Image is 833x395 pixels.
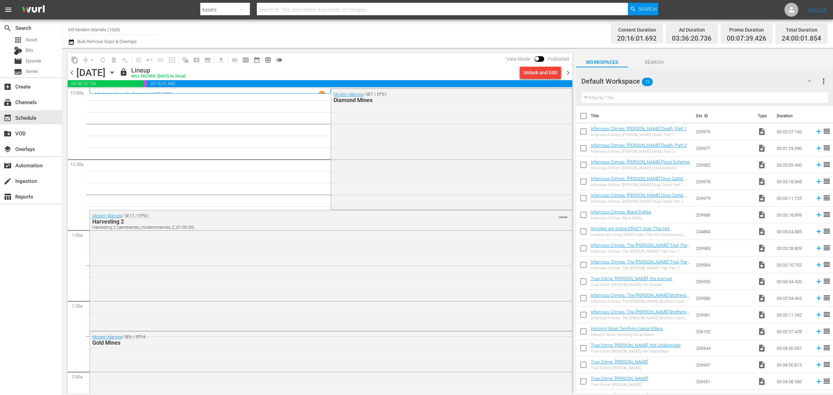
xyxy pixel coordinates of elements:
td: 00:02:57.428 [774,323,812,340]
span: 24 hours Lineup View is OFF [274,54,285,66]
div: [DATE] [76,67,106,78]
svg: Add to Schedule [815,194,823,202]
span: 03:36:20.736 [68,80,143,87]
div: Infamous Crimes: The [PERSON_NAME] Trial, Part 1 [591,249,690,254]
span: Fill episodes with ad slates [155,54,166,66]
span: Search [638,3,657,15]
td: 00:03:11.725 [774,190,812,207]
svg: Add to Schedule [815,344,823,352]
a: Modern Marvels [92,335,122,339]
span: Day Calendar View [227,53,240,67]
svg: Add to Schedule [815,178,823,185]
span: Refresh All Search Blocks [177,53,191,67]
svg: Add to Schedule [815,144,823,152]
td: 206950 [693,273,755,290]
span: VARIANT [559,213,568,218]
span: reorder [823,177,831,185]
span: 00:07:39.426 [727,35,766,43]
span: reorder [823,377,831,385]
span: 00:07:39.426 [143,80,147,87]
svg: Add to Schedule [815,261,823,269]
div: Total Duration [782,25,821,35]
svg: Add to Schedule [815,161,823,169]
span: reorder [823,294,831,302]
p: SE1 / [155,92,165,96]
td: 209986 [693,207,755,223]
td: 209976 [693,123,755,140]
span: Workspaces [576,58,628,67]
svg: Add to Schedule [815,244,823,252]
span: 20:16:01.692 [617,35,657,43]
span: Update Metadata from Key Asset [166,54,177,66]
td: 00:04:58.580 [774,373,812,390]
span: Download as CSV [213,53,227,67]
th: Ext. ID [692,106,753,126]
span: 24:00:01.854 [782,35,821,43]
span: Revert to Primary Episode [144,54,155,66]
span: preview_outlined [264,57,271,64]
a: Modern Marvels [334,92,363,97]
a: Infamous Crimes: [PERSON_NAME] Drug Cartel, Part 1 [591,176,687,186]
img: ans4CAIJ8jUAAAAAAAAAAAAAAAAAAAAAAAAgQb4GAAAAAAAAAAAAAAAAAAAAAAAAJMjXAAAAAAAAAAAAAAAAAAAAAAAAgAT5G... [17,2,50,18]
div: Ad Duration [672,25,712,35]
span: Search [3,24,12,32]
th: Duration [773,106,814,126]
td: 244884 [693,223,755,240]
span: reorder [823,194,831,202]
span: reorder [823,327,831,335]
span: Series [26,68,38,75]
a: Infamous Crimes: The [PERSON_NAME] Trial, Part 2 [591,259,690,270]
div: Inmates are Going CRAZY Over This Hot Commissary Commodity [591,233,690,237]
a: True Crime: [PERSON_NAME], the Unabomber [591,343,681,348]
a: Modern Marvels: Essentials [95,91,154,97]
a: Infamous Crimes: [PERSON_NAME] Ponzi Scheme [591,159,690,165]
span: 20:16:01.692 [147,80,572,87]
span: 03:36:20.736 [672,35,712,43]
span: reorder [823,360,831,369]
svg: Add to Schedule [815,278,823,285]
span: Bulk Remove Gaps & Overlaps [76,39,137,44]
div: Infamous Crimes: The [PERSON_NAME] Trial, Part 2 [591,266,690,270]
span: Episode [14,57,22,65]
span: Select an event to delete [108,54,119,66]
span: Video [758,244,766,252]
svg: Add to Schedule [815,228,823,235]
span: Automation [3,161,12,170]
button: Unlock and Edit [520,66,561,79]
p: EP4 [165,92,172,96]
td: 00:02:54.463 [774,290,812,306]
td: 206947 [693,356,755,373]
span: Video [758,227,766,236]
td: 00:02:10.752 [774,257,812,273]
span: reorder [823,210,831,219]
td: 00:03:34.420 [774,273,812,290]
div: Infamous Crimes: The [PERSON_NAME] Brothers Case, Part 2 [591,316,690,320]
td: 00:02:11.242 [774,306,812,323]
span: Search [628,58,680,67]
span: Clear Lineup [119,54,131,66]
span: menu [4,6,12,14]
span: Bits [26,47,33,54]
td: 209982 [693,157,755,173]
a: Infamous Crimes: [PERSON_NAME] Death, Part 1 [591,126,687,131]
svg: Add to Schedule [815,378,823,385]
div: WILL DELIVER: [DATE] 4a (local) [131,74,186,79]
div: Infamous Crimes: [PERSON_NAME] Drug Cartel, Part 2 [591,199,690,204]
span: Ingestion [3,177,12,185]
span: reorder [823,160,831,169]
button: Search [628,3,658,15]
svg: Add to Schedule [815,211,823,219]
div: Harvesting 2 [92,218,531,225]
td: 209984 [693,257,755,273]
span: Video [758,177,766,186]
div: True Crime: [PERSON_NAME], the Iceman [591,283,672,287]
div: Promo Duration [727,25,766,35]
span: Overlays [3,145,12,153]
a: True Crime: [PERSON_NAME], the Iceman [591,276,672,281]
a: History's Most Terrifying Serial Killers [591,326,663,331]
td: 209980 [693,290,755,306]
svg: Add to Schedule [815,328,823,335]
span: Video [758,294,766,302]
a: Infamous Crimes: The [PERSON_NAME] Brothers Case, Part 2 [591,309,689,320]
td: 00:03:28.809 [774,240,812,257]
